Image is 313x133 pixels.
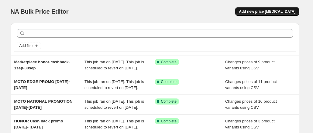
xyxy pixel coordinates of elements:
span: This job ran on [DATE]. This job is scheduled to revert on [DATE]. [84,99,144,110]
span: MOTO NATIONAL PROMOTION [DATE]-[DATE] [14,99,73,110]
span: Add filter [19,43,34,48]
span: Changes prices of 3 product variants using CSV [225,119,275,129]
span: This job ran on [DATE]. This job is scheduled to revert on [DATE]. [84,119,144,129]
span: MOTO EDGE PROMO [DATE]-[DATE] [14,79,70,90]
span: Add new price [MEDICAL_DATA] [239,9,295,14]
span: This job ran on [DATE]. This job is scheduled to revert on [DATE]. [84,60,144,70]
span: Complete [161,60,177,65]
span: Changes prices of 11 product variants using CSV [225,79,277,90]
span: Changes prices of 9 product variants using CSV [225,60,275,70]
span: NA Bulk Price Editor [11,8,69,15]
span: Changes prices of 16 product variants using CSV [225,99,277,110]
button: Add filter [17,42,41,49]
span: HONOR Cash back promo [DATE]- [DATE] [14,119,63,129]
span: Complete [161,119,177,124]
span: Marketplace honor-cashback-1sep-30sep [14,60,70,70]
span: This job ran on [DATE]. This job is scheduled to revert on [DATE]. [84,79,144,90]
button: Add new price [MEDICAL_DATA] [235,7,299,16]
span: Complete [161,79,177,84]
span: Complete [161,99,177,104]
